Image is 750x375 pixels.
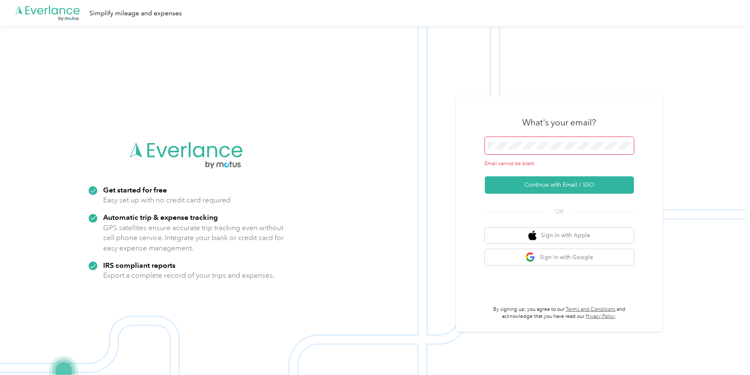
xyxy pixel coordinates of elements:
[485,160,634,168] div: Email cannot be blank
[103,270,275,281] p: Export a complete record of your trips and expenses.
[485,228,634,244] button: apple logoSign in with Apple
[103,223,284,253] p: GPS satellites ensure accurate trip tracking even without cell phone service. Integrate your bank...
[566,306,615,312] a: Terms and Conditions
[89,8,182,19] div: Simplify mileage and expenses
[545,207,574,216] span: OR
[485,306,634,320] p: By signing up, you agree to our and acknowledge that you have read our .
[103,185,167,194] strong: Get started for free
[103,261,176,269] strong: IRS compliant reports
[103,195,231,205] p: Easy set up with no credit card required
[103,213,218,221] strong: Automatic trip & expense tracking
[485,176,634,194] button: Continue with Email / SSO
[485,249,634,265] button: google logoSign in with Google
[523,117,596,128] h3: What's your email?
[528,231,537,241] img: apple logo
[586,313,615,320] a: Privacy Policy
[526,252,536,262] img: google logo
